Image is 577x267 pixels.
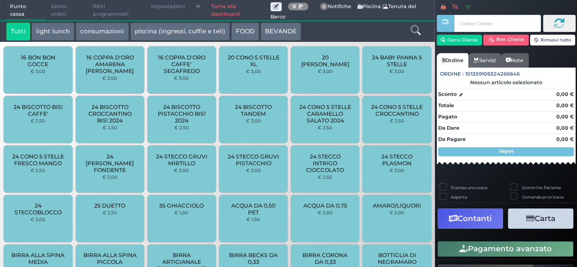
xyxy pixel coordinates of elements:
[31,217,46,222] small: € 3,00
[227,54,280,68] span: 20 CONO 5 STELLE XL
[556,91,574,97] strong: 0,00 €
[261,23,301,41] button: BEVANDE
[103,210,117,215] small: € 2,50
[438,241,573,257] button: Pagamento avanzato
[298,153,352,173] span: 24 STECCO INTRIGO CIOCCOLATO
[438,91,457,98] strong: Sconto
[370,54,424,68] span: 24 BABY PANNA 5 STELLE
[438,136,466,142] strong: Da Pagare
[83,54,137,74] span: 16 COPPA D'ORO AMARENA [PERSON_NAME]
[227,202,280,216] span: ACQUA DA 0,50 PET
[522,194,563,200] label: Comanda prioritaria
[451,194,467,200] label: Asporto
[102,75,117,81] small: € 3,00
[11,54,65,68] span: 16 BON BON GOCCE
[389,68,404,74] small: € 3,00
[303,202,347,209] span: ACQUA DA 0,75
[46,0,88,21] span: Ultimi ordini
[501,53,528,68] a: Note
[11,104,65,117] span: 24 BISCOTTO BIS! CAFFE'
[227,252,280,265] span: BIRRA BECKS DA 0,33
[246,118,261,123] small: € 3,00
[390,118,404,123] small: € 2,50
[318,125,332,130] small: € 2,50
[155,104,209,124] span: 24 BISCOTTO PISTACCHIO BIS! 2024
[31,167,45,173] small: € 2,50
[5,0,46,21] span: Punto cassa
[83,153,137,173] span: 24 [PERSON_NAME] FONDENTE
[468,53,501,68] a: Servizi
[438,125,459,131] strong: Da Dare
[530,35,576,45] button: Rimuovi tutto
[159,202,204,209] span: 35 GHIACCIOLO
[174,125,189,130] small: € 2,50
[437,79,576,86] div: Nessun articolo selezionato
[103,125,117,130] small: € 2,50
[83,252,137,265] span: BIRRA ALLA SPINA PICCOLA
[247,217,260,222] small: € 1,50
[454,15,540,32] input: Codice Cliente
[370,104,424,117] span: 24 CONO 5 STELLE CROCCANTINO
[438,208,503,229] button: Contanti
[440,70,464,78] span: Ordine :
[465,70,520,78] span: 101359106324266646
[293,3,296,9] b: 0
[102,174,117,180] small: € 3,00
[206,0,270,21] a: Torna alla dashboard
[174,75,189,81] small: € 3,00
[227,153,280,167] span: 24 STECCO GRUVI PISTACCHIO
[437,53,468,68] a: Ordine
[11,153,65,167] span: 24 CONO 5 STELLE FRESCO MANGO
[298,54,352,68] span: 20 [PERSON_NAME]
[246,167,261,173] small: € 3,00
[6,23,30,41] button: Tutti
[499,148,513,154] strong: Segue
[373,202,421,209] span: AMARO/LIQUORI
[31,118,45,123] small: € 2,50
[556,125,574,131] strong: 0,00 €
[556,136,574,142] strong: 0,00 €
[246,68,261,74] small: € 3,00
[556,102,574,109] strong: 0,00 €
[83,104,137,124] span: 24 BISCOTTO CROCCANTINO BIS! 2024
[31,68,46,74] small: € 3,00
[318,210,333,215] small: € 2,00
[320,3,328,11] span: 0
[370,153,424,167] span: 24 STECCO PLASMON
[155,153,209,167] span: 24 STECCO GRUVI MIRTILLO
[483,35,529,45] button: Rim. Cliente
[389,167,404,173] small: € 3,00
[11,202,65,216] span: 24 STECCOBLOCCO
[298,252,352,265] span: BIRRA CORONA DA 0,33
[318,174,332,180] small: € 2,50
[556,113,574,120] strong: 0,00 €
[155,54,209,74] span: 16 COPPA D'ORO CAFFE' SEGAFREDO
[94,202,125,209] span: 25 DUETTO
[437,35,482,45] button: Cerca Cliente
[438,102,454,109] strong: Totale
[451,185,487,190] label: Stampa una copia
[130,23,230,41] button: piscina (ingressi, cuffie e teli)
[231,23,259,41] button: FOOD
[318,68,333,74] small: € 3,00
[88,0,146,21] span: Ritiri programmati
[508,208,573,229] button: Carta
[174,167,189,173] small: € 3,00
[76,23,128,41] button: consumazioni
[32,23,74,41] button: light lunch
[174,210,188,215] small: € 1,00
[389,210,404,215] small: € 5,00
[227,104,280,117] span: 24 BISCOTTO TANDEM
[438,113,457,120] strong: Pagato
[298,104,352,124] span: 24 CONO 5 STELLE CARAMELLO SALATO 2024
[522,185,561,190] label: Scontrino Parlante
[11,252,65,265] span: BIRRA ALLA SPINA MEDIA
[146,0,190,13] span: Impostazioni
